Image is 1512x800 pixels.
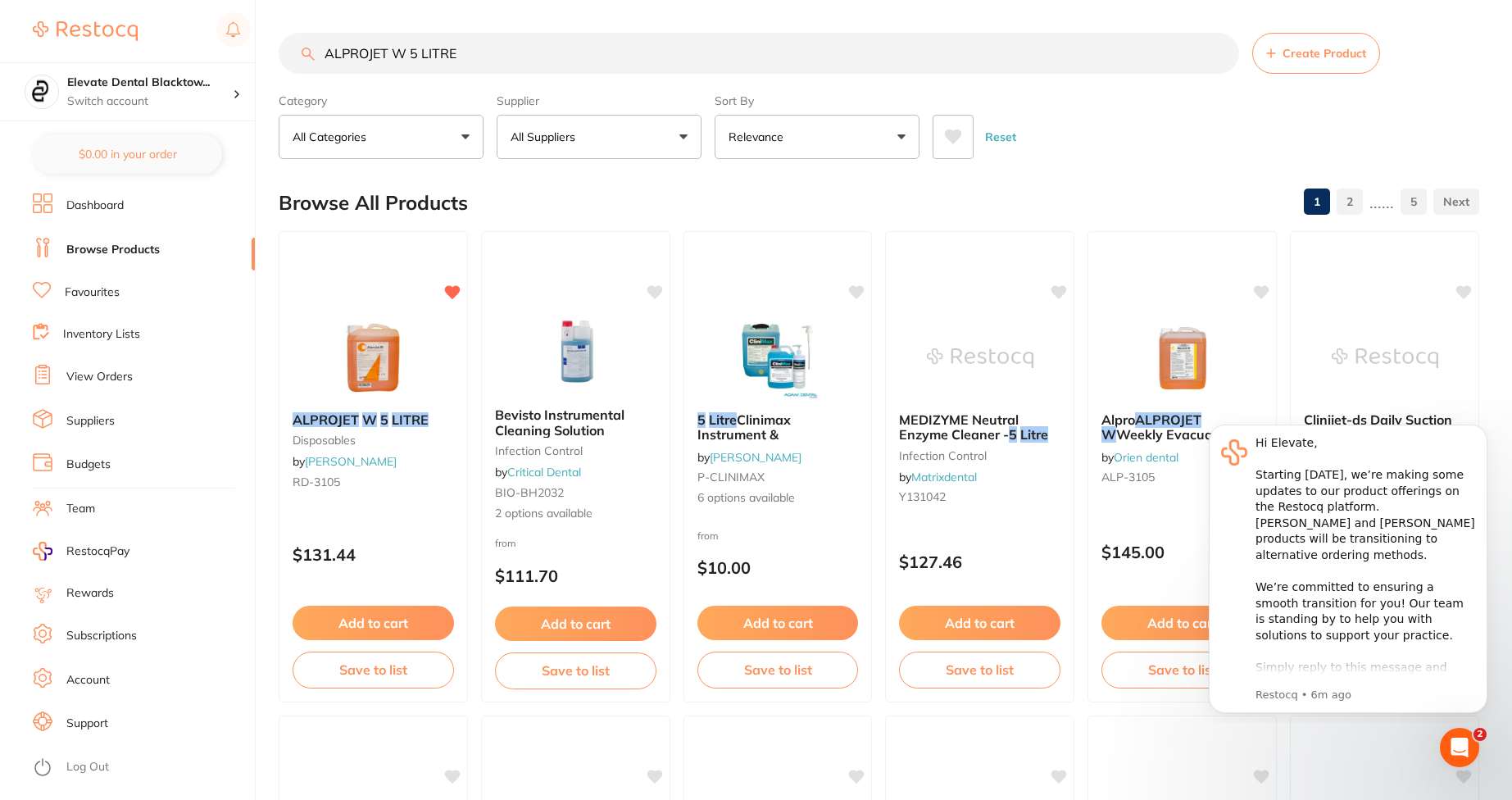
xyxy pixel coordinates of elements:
h4: Elevate Dental Blacktown [67,75,233,91]
span: 2 [1473,728,1487,741]
em: ALPROJET [293,411,359,428]
button: Add to cart [293,606,454,640]
em: Litre [709,411,737,428]
p: Message from Restocq, sent 6m ago [71,278,291,293]
button: All Suppliers [497,115,702,159]
a: Critical Dental [507,465,581,480]
button: Add to cart [1101,606,1263,640]
span: Y131042 [899,489,946,504]
p: $145.00 [1101,543,1263,561]
span: by [1101,450,1178,465]
span: by [495,465,581,480]
small: infection control [899,449,1060,462]
img: Bevisto Instrumental Cleaning Solution [522,312,629,394]
a: 1 [1304,185,1330,218]
p: $131.44 [293,545,454,564]
p: Switch account [67,93,233,110]
span: from [495,537,516,549]
a: Account [66,672,110,689]
span: ALP-3105 [1101,470,1155,484]
a: Inventory Lists [63,326,140,343]
button: Save to list [697,652,859,688]
span: BIO-BH2032 [495,485,564,500]
button: Reset [980,115,1021,159]
button: Add to cart [495,607,656,641]
input: Search Products [279,33,1239,74]
a: Restocq Logo [33,12,138,50]
iframe: Intercom live chat [1440,728,1479,767]
span: 6 options available [697,490,859,507]
a: [PERSON_NAME] [305,454,397,469]
img: ALPROJET W 5 LITRE [320,317,426,399]
p: Relevance [729,129,790,145]
iframe: Intercom notifications message [1184,410,1512,723]
button: Create Product [1252,33,1380,74]
p: ...... [1369,193,1394,211]
button: Save to list [899,652,1060,688]
a: Matrixdental [911,470,977,484]
label: Supplier [497,93,702,108]
em: ALPROJET [1135,411,1201,428]
a: Dashboard [66,198,124,214]
label: Sort By [715,93,919,108]
button: $0.00 in your order [33,134,222,174]
a: Subscriptions [66,628,137,644]
p: All Categories [293,129,373,145]
span: MEDIZYME Neutral Enzyme Cleaner - [899,411,1019,443]
em: Litre [1020,426,1048,443]
button: Save to list [1101,652,1263,688]
span: RD-3105 [293,475,340,489]
a: Budgets [66,457,111,473]
span: RestocqPay [66,543,129,560]
div: Hi Elevate, ​ Starting [DATE], we’re making some updates to our product offerings on the Restocq ... [71,25,291,411]
img: Alpro ALPROJET W Weekly Evacuation Cleaner 5L [1129,317,1236,399]
small: disposables [293,434,454,447]
button: Relevance [715,115,919,159]
b: 5 Litre Clinimax Instrument & [697,412,859,443]
a: Browse Products [66,242,160,258]
a: Support [66,716,108,732]
button: Add to cart [899,606,1060,640]
a: Orien dental [1114,450,1178,465]
button: Save to list [495,652,656,689]
a: Suppliers [66,413,115,430]
b: MEDIZYME Neutral Enzyme Cleaner - 5 Litre [899,412,1060,443]
em: 5 [697,411,706,428]
a: RestocqPay [33,542,129,561]
em: W [362,411,377,428]
img: Restocq Logo [33,21,138,41]
button: All Categories [279,115,484,159]
label: Category [279,93,484,108]
img: MEDIZYME Neutral Enzyme Cleaner - 5 Litre [927,317,1033,399]
span: Weekly Evacuation Cleaner 5L [1101,426,1246,457]
span: by [697,450,801,465]
span: from [697,530,719,542]
span: Bevisto Instrumental Cleaning Solution [495,407,624,438]
p: $111.70 [495,566,656,585]
span: by [293,454,397,469]
img: RestocqPay [33,542,52,561]
a: Team [66,501,95,517]
button: Save to list [293,652,454,688]
img: 5 Litre Clinimax Instrument & [724,317,831,399]
a: View Orders [66,369,133,385]
p: $127.46 [899,552,1060,571]
span: Create Product [1283,47,1366,60]
button: Add to cart [697,606,859,640]
span: 2 options available [495,506,656,522]
small: infection control [495,444,656,457]
b: Bevisto Instrumental Cleaning Solution [495,407,656,438]
b: Alpro ALPROJET W Weekly Evacuation Cleaner 5L [1101,412,1263,443]
a: 5 [1401,185,1427,218]
img: Elevate Dental Blacktown [25,75,58,108]
a: [PERSON_NAME] [710,450,801,465]
em: 5 [380,411,388,428]
img: Clinijet-ds Daily Suction Line Cleaner & Disinfectant 5 Litre [1332,317,1438,399]
p: All Suppliers [511,129,582,145]
a: 2 [1337,185,1363,218]
a: Log Out [66,759,109,775]
button: Log Out [33,755,250,781]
